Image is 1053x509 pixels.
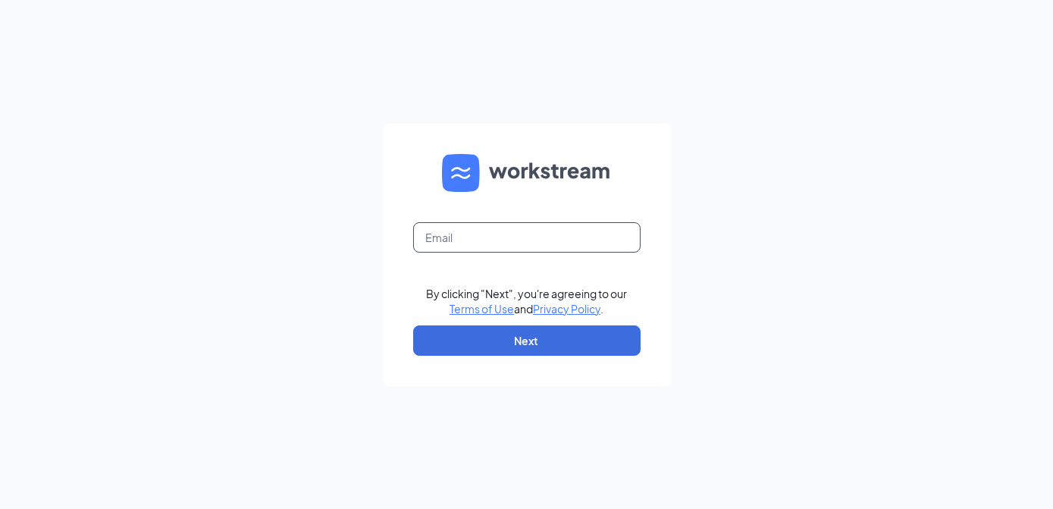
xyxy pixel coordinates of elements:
[450,302,514,316] a: Terms of Use
[442,154,612,192] img: WS logo and Workstream text
[413,222,641,253] input: Email
[533,302,600,316] a: Privacy Policy
[426,286,627,316] div: By clicking "Next", you're agreeing to our and .
[413,325,641,356] button: Next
